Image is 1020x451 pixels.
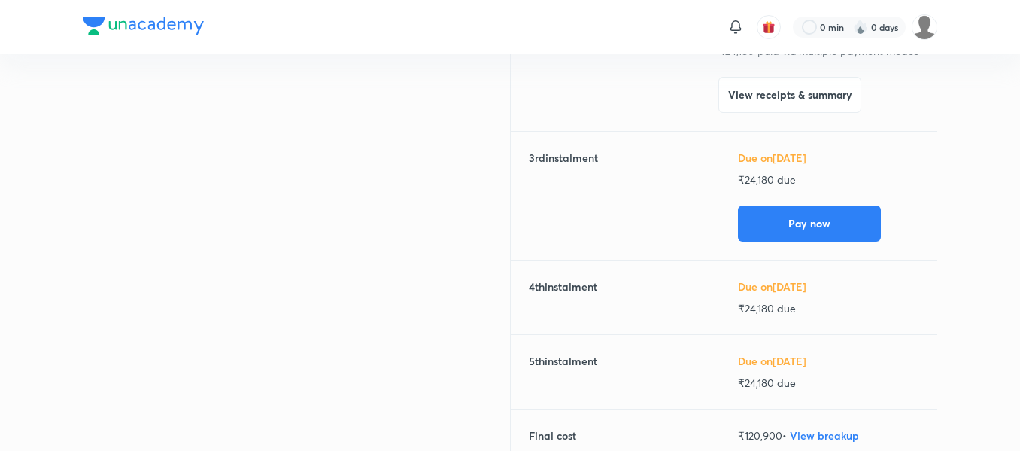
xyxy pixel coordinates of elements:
[738,375,918,391] p: ₹ 24,180 due
[738,150,918,166] h6: Due on [DATE]
[912,14,937,40] img: Devadarshan M
[83,17,204,38] a: Company Logo
[83,17,204,35] img: Company Logo
[757,15,781,39] button: avatar
[738,353,918,369] h6: Due on [DATE]
[529,279,597,316] h6: 4 th instalment
[738,206,881,242] button: Pay now
[738,300,918,316] p: ₹ 24,180 due
[529,21,600,113] h6: 2 nd instalment
[790,428,859,443] span: View breakup
[529,353,597,391] h6: 5 th instalment
[529,150,598,242] h6: 3 rd instalment
[853,20,868,35] img: streak
[738,428,918,443] p: ₹ 120,900 •
[718,77,861,113] button: View receipts & summary
[529,428,576,443] h6: Final cost
[762,20,776,34] img: avatar
[738,172,918,187] p: ₹ 24,180 due
[738,279,918,294] h6: Due on [DATE]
